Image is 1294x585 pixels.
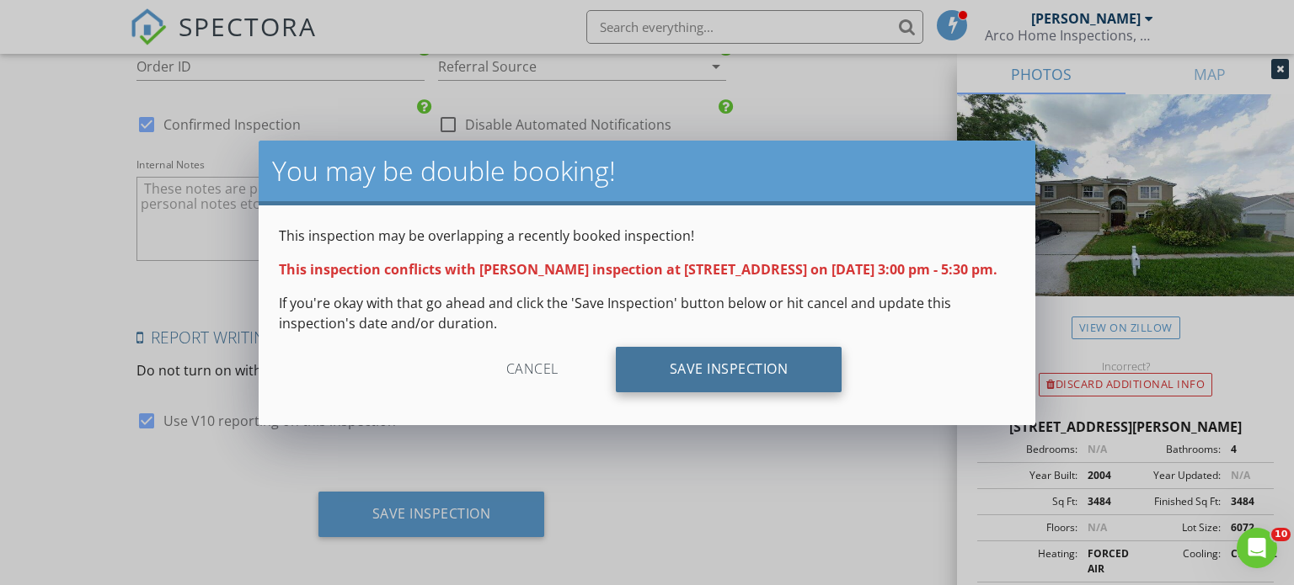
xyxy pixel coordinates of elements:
[1271,528,1291,541] span: 10
[452,347,612,392] div: Cancel
[279,226,1015,246] p: This inspection may be overlapping a recently booked inspection!
[1237,528,1277,568] iframe: Intercom live chat
[279,260,997,279] strong: This inspection conflicts with [PERSON_NAME] inspection at [STREET_ADDRESS] on [DATE] 3:00 pm - 5...
[279,293,1015,333] p: If you're okay with that go ahead and click the 'Save Inspection' button below or hit cancel and ...
[616,347,842,392] div: Save Inspection
[272,154,1022,188] h2: You may be double booking!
